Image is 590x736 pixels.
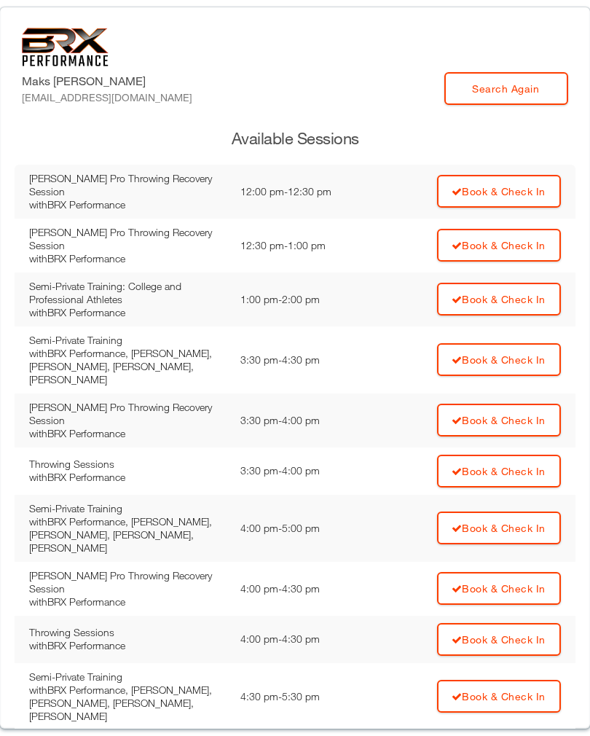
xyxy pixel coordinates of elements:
[233,495,377,562] td: 4:00 pm - 5:00 pm
[437,623,561,656] a: Book & Check In
[22,72,192,105] label: Maks [PERSON_NAME]
[29,639,226,652] div: with BRX Performance
[437,283,561,316] a: Book & Check In
[29,226,226,252] div: [PERSON_NAME] Pro Throwing Recovery Session
[29,280,226,306] div: Semi-Private Training: College and Professional Athletes
[437,343,561,376] a: Book & Check In
[233,394,377,447] td: 3:30 pm - 4:00 pm
[437,512,561,544] a: Book & Check In
[437,229,561,262] a: Book & Check In
[29,515,226,555] div: with BRX Performance, [PERSON_NAME], [PERSON_NAME], [PERSON_NAME], [PERSON_NAME]
[29,670,226,684] div: Semi-Private Training
[29,595,226,608] div: with BRX Performance
[233,562,377,616] td: 4:00 pm - 4:30 pm
[29,569,226,595] div: [PERSON_NAME] Pro Throwing Recovery Session
[29,471,226,484] div: with BRX Performance
[437,404,561,436] a: Book & Check In
[233,219,377,273] td: 12:30 pm - 1:00 pm
[233,663,377,730] td: 4:30 pm - 5:30 pm
[444,72,568,105] a: Search Again
[29,198,226,211] div: with BRX Performance
[15,128,575,150] h3: Available Sessions
[29,427,226,440] div: with BRX Performance
[29,347,226,386] div: with BRX Performance, [PERSON_NAME], [PERSON_NAME], [PERSON_NAME], [PERSON_NAME]
[29,306,226,319] div: with BRX Performance
[233,447,377,495] td: 3:30 pm - 4:00 pm
[29,172,226,198] div: [PERSON_NAME] Pro Throwing Recovery Session
[437,680,561,713] a: Book & Check In
[29,626,226,639] div: Throwing Sessions
[437,572,561,605] a: Book & Check In
[29,252,226,265] div: with BRX Performance
[233,165,377,219] td: 12:00 pm - 12:30 pm
[233,326,377,394] td: 3:30 pm - 4:30 pm
[22,28,109,66] img: 6f7da32581c89ca25d665dc3aae533e4f14fe3ef_original.svg
[29,401,226,427] div: [PERSON_NAME] Pro Throwing Recovery Session
[437,455,561,488] a: Book & Check In
[29,334,226,347] div: Semi-Private Training
[29,684,226,723] div: with BRX Performance, [PERSON_NAME], [PERSON_NAME], [PERSON_NAME], [PERSON_NAME]
[29,502,226,515] div: Semi-Private Training
[233,616,377,663] td: 4:00 pm - 4:30 pm
[437,175,561,208] a: Book & Check In
[29,458,226,471] div: Throwing Sessions
[233,273,377,326] td: 1:00 pm - 2:00 pm
[22,90,192,105] div: [EMAIL_ADDRESS][DOMAIN_NAME]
